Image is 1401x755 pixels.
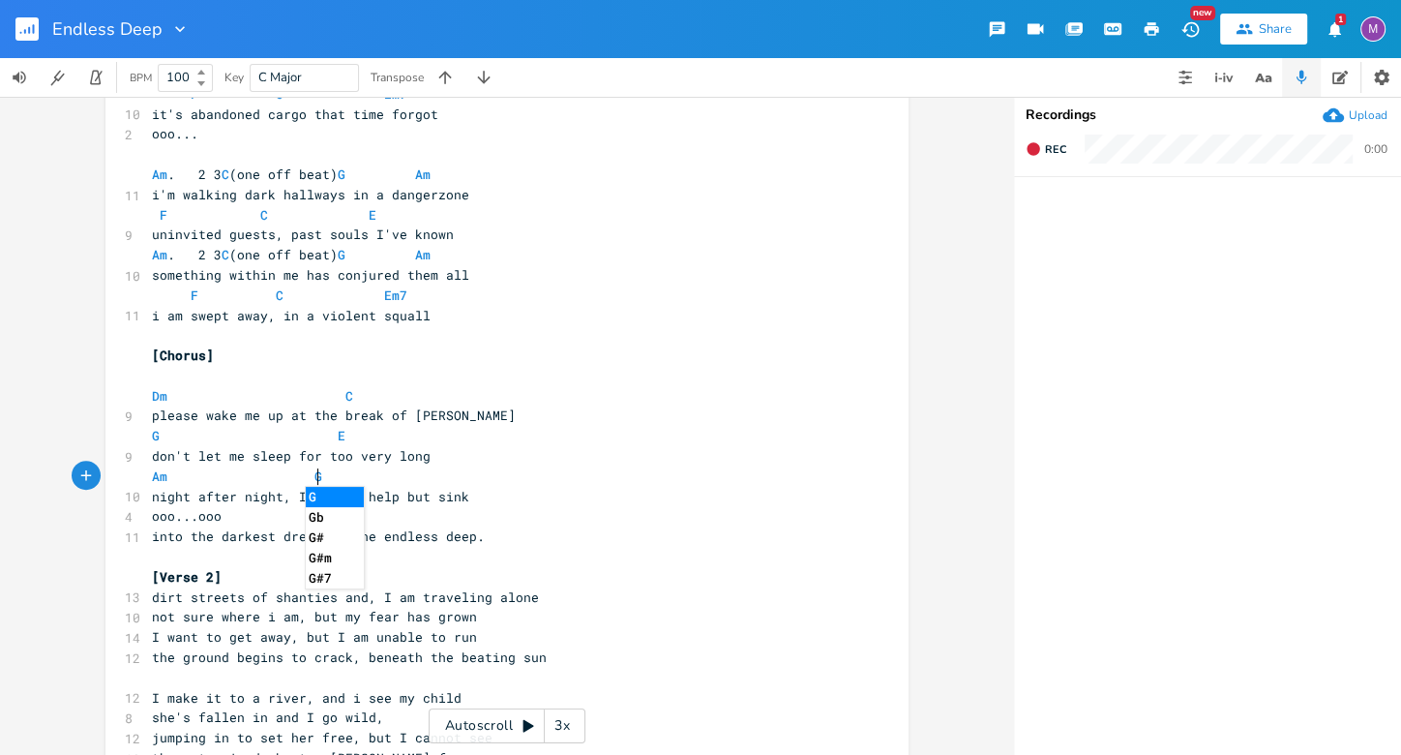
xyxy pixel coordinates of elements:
[152,649,547,666] span: the ground begins to crack, beneath the beating sun
[1171,12,1209,46] button: New
[152,166,167,183] span: Am
[152,125,198,142] span: ooo...
[191,85,198,103] span: F
[306,528,364,548] li: G#
[152,246,438,263] span: . 2 3 (one off beat)
[415,246,431,263] span: Am
[152,347,214,364] span: [Chorus]
[1018,134,1074,165] button: Rec
[152,589,539,606] span: dirt streets of shanties and, I am traveling alone
[258,69,302,86] span: C Major
[338,427,345,444] span: E
[338,246,345,263] span: G
[1360,16,1386,42] div: melindameshad
[384,287,407,304] span: Em7
[1360,7,1386,51] button: M
[345,387,353,405] span: C
[429,709,585,743] div: Autoscroll
[1335,14,1346,25] div: 1
[152,246,167,263] span: Am
[152,387,167,405] span: Dm
[1190,6,1215,20] div: New
[152,507,222,525] span: ooo...ooo
[152,106,438,123] span: it's abandoned cargo that time forgot
[152,447,431,465] span: don't let me sleep for too very long
[276,287,283,304] span: C
[1315,12,1354,46] button: 1
[222,246,229,263] span: C
[52,20,163,38] span: Endless Deep
[1364,143,1387,155] div: 0:00
[1220,14,1307,45] button: Share
[1349,107,1387,123] div: Upload
[152,729,492,746] span: jumping in to set her free, but I cannot see
[152,608,477,625] span: not sure where i am, but my fear has grown
[191,287,198,304] span: F
[152,568,222,586] span: [Verse 2]
[306,507,364,528] li: Gb
[152,266,469,284] span: something within me has conjured them all
[1259,20,1292,38] div: Share
[152,226,454,243] span: uninvited guests, past souls I've known
[314,468,322,485] span: G
[222,166,229,183] span: C
[152,468,167,485] span: Am
[306,487,364,507] li: G
[1026,108,1389,122] div: Recordings
[224,72,244,83] div: Key
[276,85,283,103] span: C
[545,709,580,743] div: 3x
[384,85,407,103] span: Em7
[152,407,516,424] span: please wake me up at the break of [PERSON_NAME]
[371,72,424,83] div: Transpose
[306,568,364,589] li: G#7
[306,548,364,568] li: G#m
[152,488,469,505] span: night after night, I cannot help but sink
[152,166,438,183] span: . 2 3 (one off beat)
[152,307,431,324] span: i am swept away, in a violent squall
[152,689,462,707] span: I make it to a river, and i see my child
[152,709,384,726] span: she's fallen in and I go wild,
[1045,142,1066,157] span: Rec
[338,166,345,183] span: G
[260,206,268,224] span: C
[152,628,477,646] span: I want to get away, but I am unable to run
[152,528,485,545] span: into the darkest dream of the endless deep.
[152,427,160,444] span: G
[369,206,376,224] span: E
[130,73,152,83] div: BPM
[1323,105,1387,126] button: Upload
[160,206,167,224] span: F
[152,186,469,203] span: i'm walking dark hallways in a dangerzone
[415,166,431,183] span: Am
